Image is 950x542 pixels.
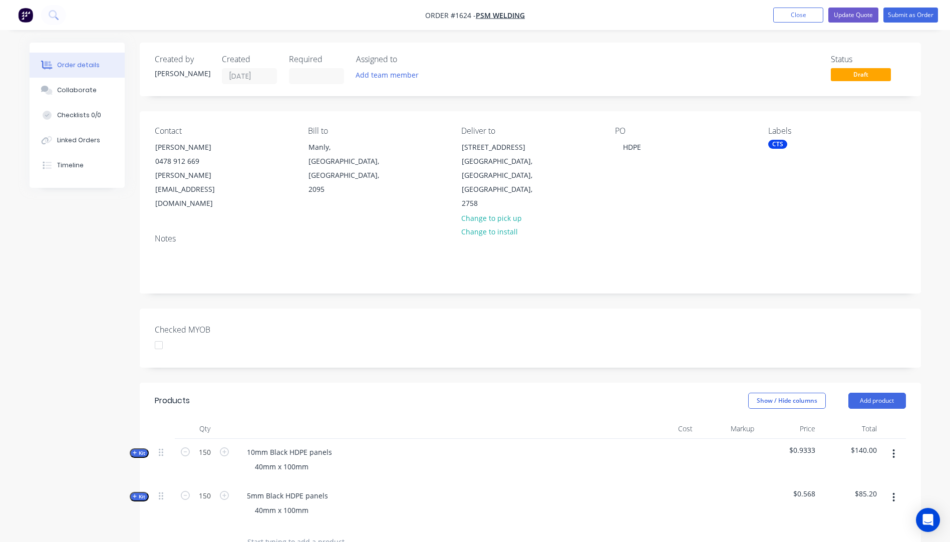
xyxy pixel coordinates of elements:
div: 40mm x 100mm [247,459,316,474]
label: Checked MYOB [155,324,280,336]
div: Manly, [GEOGRAPHIC_DATA], [GEOGRAPHIC_DATA], 2095 [300,140,400,197]
div: Collaborate [57,86,97,95]
div: Status [831,55,906,64]
div: Deliver to [461,126,598,136]
div: Labels [768,126,905,136]
div: Contact [155,126,292,136]
span: Draft [831,68,891,81]
span: $0.568 [762,488,816,499]
div: [STREET_ADDRESS][GEOGRAPHIC_DATA], [GEOGRAPHIC_DATA], [GEOGRAPHIC_DATA], 2758 [453,140,553,211]
div: Assigned to [356,55,456,64]
div: 40mm x 100mm [247,503,316,517]
div: Checklists 0/0 [57,111,101,120]
button: Order details [30,53,125,78]
div: HDPE [615,140,649,154]
div: 10mm Black HDPE panels [239,445,340,459]
div: Total [819,419,881,439]
div: [PERSON_NAME]0478 912 669[PERSON_NAME][EMAIL_ADDRESS][DOMAIN_NAME] [147,140,247,211]
button: Add team member [356,68,424,82]
span: $0.9333 [762,445,816,455]
button: Checklists 0/0 [30,103,125,128]
button: Submit as Order [883,8,938,23]
div: [PERSON_NAME] [155,68,210,79]
a: PSM Welding [476,11,525,20]
div: [PERSON_NAME] [155,140,238,154]
div: [PERSON_NAME][EMAIL_ADDRESS][DOMAIN_NAME] [155,168,238,210]
div: Timeline [57,161,84,170]
button: Show / Hide columns [748,393,826,409]
button: Collaborate [30,78,125,103]
button: Kit [130,492,149,501]
img: Factory [18,8,33,23]
div: 0478 912 669 [155,154,238,168]
div: PO [615,126,752,136]
button: Kit [130,448,149,458]
div: Linked Orders [57,136,100,145]
span: Kit [133,449,146,457]
div: [STREET_ADDRESS] [462,140,545,154]
div: Created [222,55,277,64]
button: Change to install [456,225,523,238]
button: Close [773,8,823,23]
div: Notes [155,234,906,243]
div: Manly, [GEOGRAPHIC_DATA], [GEOGRAPHIC_DATA], 2095 [308,140,392,196]
button: Update Quote [828,8,878,23]
div: CTS [768,140,787,149]
div: Required [289,55,344,64]
button: Add team member [350,68,424,82]
span: Kit [133,493,146,500]
div: Order details [57,61,100,70]
div: Markup [697,419,758,439]
div: 5mm Black HDPE panels [239,488,336,503]
button: Add product [848,393,906,409]
div: Cost [636,419,697,439]
button: Timeline [30,153,125,178]
div: Bill to [308,126,445,136]
div: [GEOGRAPHIC_DATA], [GEOGRAPHIC_DATA], [GEOGRAPHIC_DATA], 2758 [462,154,545,210]
div: Created by [155,55,210,64]
button: Change to pick up [456,211,527,224]
span: $85.20 [823,488,877,499]
span: Order #1624 - [425,11,476,20]
div: Price [758,419,820,439]
span: $140.00 [823,445,877,455]
div: Products [155,395,190,407]
div: Open Intercom Messenger [916,508,940,532]
div: Qty [175,419,235,439]
button: Linked Orders [30,128,125,153]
